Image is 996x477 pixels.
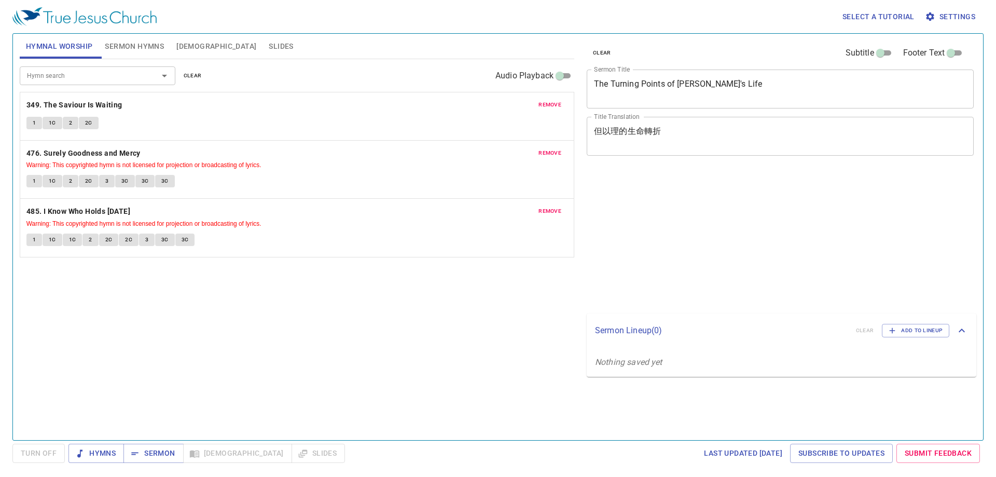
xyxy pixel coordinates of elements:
[63,117,78,129] button: 2
[889,326,943,335] span: Add to Lineup
[177,70,208,82] button: clear
[704,447,782,460] span: Last updated [DATE]
[89,235,92,244] span: 2
[26,117,42,129] button: 1
[583,167,897,310] iframe: from-child
[142,176,149,186] span: 3C
[790,444,893,463] a: Subscribe to Updates
[105,40,164,53] span: Sermon Hymns
[69,118,72,128] span: 2
[85,176,92,186] span: 2C
[79,117,99,129] button: 2C
[69,176,72,186] span: 2
[161,235,169,244] span: 3C
[63,234,82,246] button: 1C
[155,234,175,246] button: 3C
[26,99,124,112] button: 349. The Saviour Is Waiting
[26,147,141,160] b: 476. Surely Goodness and Mercy
[26,147,142,160] button: 476. Surely Goodness and Mercy
[594,126,966,146] textarea: 但以理的生命轉折
[905,447,972,460] span: Submit Feedback
[26,161,261,169] small: Warning: This copyrighted hymn is not licensed for projection or broadcasting of lyrics.
[532,147,568,159] button: remove
[115,175,135,187] button: 3C
[532,205,568,217] button: remove
[82,234,98,246] button: 2
[842,10,915,23] span: Select a tutorial
[63,175,78,187] button: 2
[79,175,99,187] button: 2C
[77,447,116,460] span: Hymns
[26,40,93,53] span: Hymnal Worship
[26,205,130,218] b: 485. I Know Who Holds [DATE]
[105,235,113,244] span: 2C
[43,234,62,246] button: 1C
[132,447,175,460] span: Sermon
[26,99,122,112] b: 349. The Saviour Is Waiting
[145,235,148,244] span: 3
[595,324,848,337] p: Sermon Lineup ( 0 )
[587,314,976,348] div: Sermon Lineup(0)clearAdd to Lineup
[176,40,256,53] span: [DEMOGRAPHIC_DATA]
[927,10,975,23] span: Settings
[12,7,157,26] img: True Jesus Church
[68,444,124,463] button: Hymns
[26,234,42,246] button: 1
[161,176,169,186] span: 3C
[903,47,945,59] span: Footer Text
[43,117,62,129] button: 1C
[121,176,129,186] span: 3C
[700,444,786,463] a: Last updated [DATE]
[184,71,202,80] span: clear
[269,40,293,53] span: Slides
[175,234,195,246] button: 3C
[26,220,261,227] small: Warning: This copyrighted hymn is not licensed for projection or broadcasting of lyrics.
[123,444,183,463] button: Sermon
[26,205,132,218] button: 485. I Know Who Holds [DATE]
[798,447,884,460] span: Subscribe to Updates
[595,357,662,367] i: Nothing saved yet
[538,207,561,216] span: remove
[105,176,108,186] span: 3
[99,234,119,246] button: 2C
[33,235,36,244] span: 1
[49,118,56,128] span: 1C
[139,234,155,246] button: 3
[135,175,155,187] button: 3C
[85,118,92,128] span: 2C
[896,444,980,463] a: Submit Feedback
[538,100,561,110] span: remove
[587,47,617,59] button: clear
[182,235,189,244] span: 3C
[538,148,561,158] span: remove
[33,118,36,128] span: 1
[43,175,62,187] button: 1C
[49,235,56,244] span: 1C
[495,70,554,82] span: Audio Playback
[49,176,56,186] span: 1C
[155,175,175,187] button: 3C
[923,7,979,26] button: Settings
[125,235,132,244] span: 2C
[99,175,115,187] button: 3
[26,175,42,187] button: 1
[593,48,611,58] span: clear
[838,7,919,26] button: Select a tutorial
[69,235,76,244] span: 1C
[33,176,36,186] span: 1
[119,234,139,246] button: 2C
[882,324,949,337] button: Add to Lineup
[594,79,966,99] textarea: The Turning Points of [PERSON_NAME]'s Life
[157,69,172,83] button: Open
[846,47,874,59] span: Subtitle
[532,99,568,111] button: remove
